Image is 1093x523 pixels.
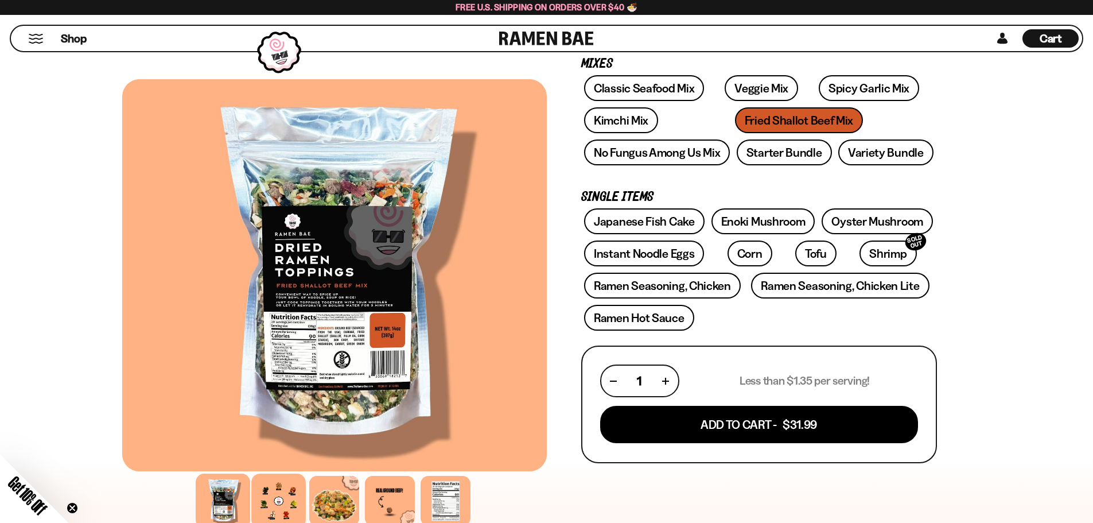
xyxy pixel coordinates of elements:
[584,208,705,234] a: Japanese Fish Cake
[584,75,704,101] a: Classic Seafood Mix
[637,374,641,388] span: 1
[737,140,832,165] a: Starter Bundle
[725,75,798,101] a: Veggie Mix
[1022,26,1079,51] a: Cart
[903,231,928,253] div: SOLD OUT
[740,374,870,388] p: Less than $1.35 per serving!
[61,29,87,48] a: Shop
[751,273,929,299] a: Ramen Seasoning, Chicken Lite
[600,406,918,443] button: Add To Cart - $31.99
[819,75,919,101] a: Spicy Garlic Mix
[1040,32,1062,45] span: Cart
[67,502,78,514] button: Close teaser
[584,140,730,165] a: No Fungus Among Us Mix
[584,305,694,331] a: Ramen Hot Sauce
[28,34,44,44] button: Mobile Menu Trigger
[584,107,658,133] a: Kimchi Mix
[859,241,916,266] a: ShrimpSOLD OUT
[456,2,637,13] span: Free U.S. Shipping on Orders over $40 🍜
[581,192,937,203] p: Single Items
[584,241,704,266] a: Instant Noodle Eggs
[838,140,933,165] a: Variety Bundle
[61,31,87,47] span: Shop
[584,273,741,299] a: Ramen Seasoning, Chicken
[822,208,933,234] a: Oyster Mushroom
[5,473,50,518] span: Get 10% Off
[581,59,937,69] p: Mixes
[795,241,837,266] a: Tofu
[711,208,815,234] a: Enoki Mushroom
[728,241,772,266] a: Corn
